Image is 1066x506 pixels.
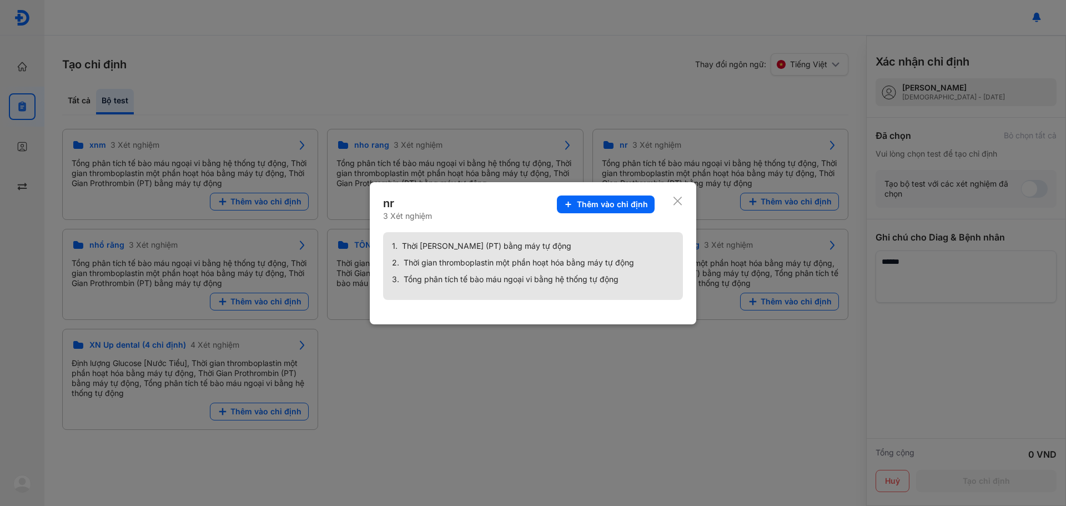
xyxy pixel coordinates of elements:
div: nr [383,196,432,211]
button: Thêm vào chỉ định [557,196,655,213]
span: 1. [392,241,398,251]
span: Thời gian thromboplastin một phần hoạt hóa bằng máy tự động [404,258,634,268]
span: Tổng phân tích tế bào máu ngoại vi bằng hệ thống tự động [404,274,619,284]
span: 2. [392,258,399,268]
span: Thêm vào chỉ định [577,199,648,209]
div: 3 Xét nghiệm [383,211,432,221]
span: 3. [392,274,399,284]
span: Thời [PERSON_NAME] (PT) bằng máy tự động [402,241,571,251]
